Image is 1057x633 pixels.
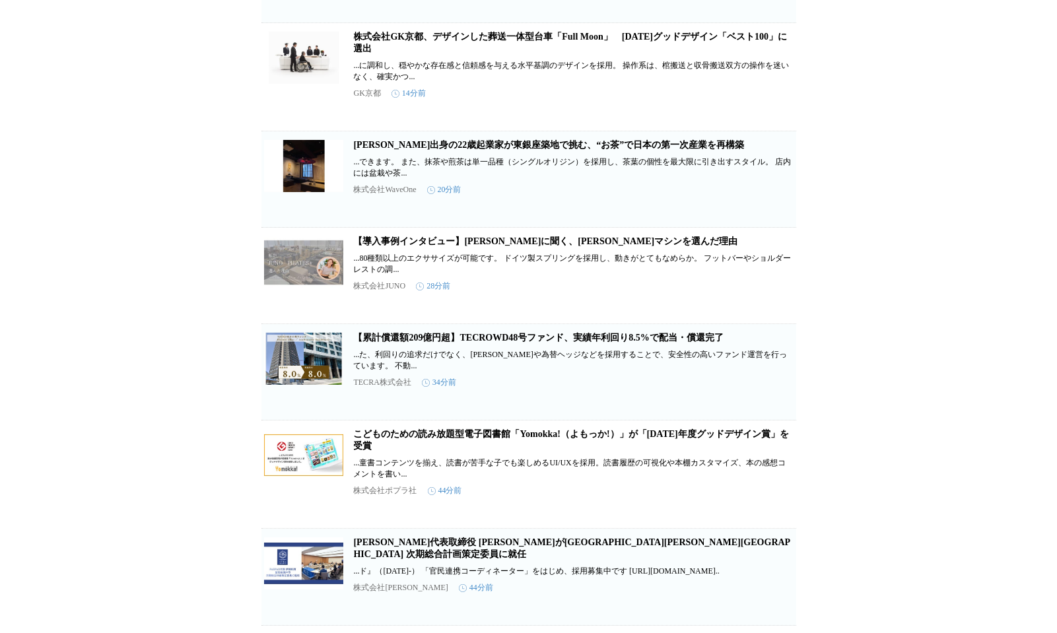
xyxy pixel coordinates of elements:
time: 20分前 [427,184,461,195]
a: 株式会社GK京都、デザインした葬送一体型台車「Full Moon」 [DATE]グッドデザイン「ベスト100」に選出 [354,32,788,53]
a: [PERSON_NAME]代表取締役 [PERSON_NAME]が[GEOGRAPHIC_DATA][PERSON_NAME][GEOGRAPHIC_DATA] 次期総合計画策定委員に就任 [354,537,791,559]
p: 株式会社WaveOne [354,184,417,195]
p: 株式会社JUNO [354,281,406,292]
time: 34分前 [422,377,456,388]
a: 【導入事例インタビュー】[PERSON_NAME]に聞く、[PERSON_NAME]マシンを選んだ理由 [354,236,738,246]
p: ...ド』（[DATE]-） 「官民連携コーディネーター」をはじめ、採用募集中です [URL][DOMAIN_NAME].. [354,566,794,577]
img: 福島出身の22歳起業家が東銀座築地で挑む、“お茶”で日本の第一次産業を再構築 [264,139,343,192]
time: 28分前 [416,281,450,292]
time: 14分前 [392,88,426,99]
a: 【累計償還額209億円超】TECROWD48号ファンド、実績年利回り8.5%で配当・償還完了 [354,333,724,343]
p: GK京都 [354,88,381,99]
p: TECRA株式会社 [354,377,411,388]
img: 株式会社GK京都、デザインした葬送一体型台車「Full Moon」 2025年グッドデザイン「ベスト100」に選出 [264,31,343,84]
p: ...80種類以上のエクササイズが可能です。 ドイツ製スプリングを採用し、動きがとてもなめらか。 フットバーやショルダーレストの調... [354,253,794,275]
p: ...に調和し、穏やかな存在感と信頼感を与える水平基調のデザインを採用。 操作系は、棺搬送と収骨搬送双方の操作を迷いなく、確実かつ... [354,60,794,83]
p: ...た、利回りの追求だけでなく、[PERSON_NAME]や為替ヘッジなどを採用することで、安全性の高いファンド運営を行っています。 不動... [354,349,794,372]
time: 44分前 [428,485,462,496]
time: 44分前 [459,582,493,593]
img: PoliPoli代表取締役 伊藤が愛知県瀬戸市 次期総合計画策定委員に就任 [264,537,343,589]
img: 【累計償還額209億円超】TECROWD48号ファンド、実績年利回り8.5%で配当・償還完了 [264,332,343,385]
img: 【導入事例インタビュー】Kanaピラティス Kanaさんに聞く、JUNO PILATESマシンを選んだ理由 [264,236,343,288]
p: 株式会社[PERSON_NAME] [354,582,448,593]
img: こどものための読み放題型電子図書館「Yomokka!（よもっか!）」が「2025年度グッドデザイン賞」を受賞 [264,428,343,481]
a: [PERSON_NAME]出身の22歳起業家が東銀座築地で挑む、“お茶”で日本の第一次産業を再構築 [354,140,745,150]
p: ...童書コンテンツを揃え、読書が苦手な子でも楽しめるUI/UXを採用。読書履歴の可視化や本棚カスタマイズ、本の感想コメントを書い... [354,457,794,480]
p: 株式会社ポプラ社 [354,485,417,496]
p: ...できます。 また、抹茶や煎茶は単一品種（シングルオリジン）を採用し、茶葉の個性を最大限に引き出すスタイル。 店内には盆栽や茶... [354,156,794,179]
a: こどものための読み放題型電子図書館「Yomokka!（よもっか!）」が「[DATE]年度グッドデザイン賞」を受賞 [354,429,789,451]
